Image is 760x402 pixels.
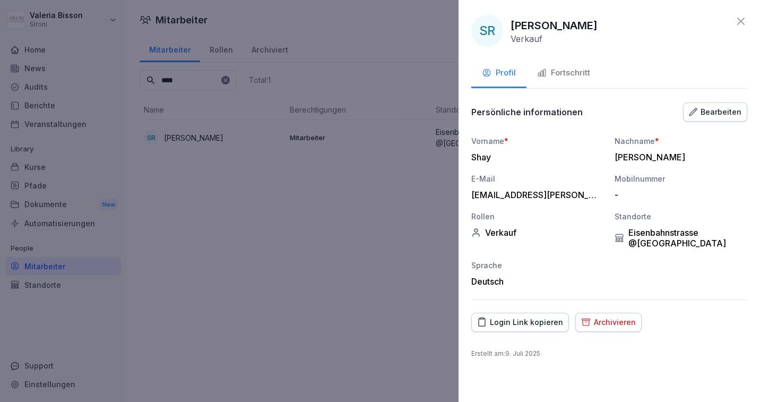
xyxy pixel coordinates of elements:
div: Login Link kopieren [477,317,563,328]
div: Profil [482,67,516,79]
p: Erstellt am : 9. Juli 2025 [471,349,747,358]
button: Bearbeiten [683,102,747,122]
div: - [615,190,742,200]
p: Verkauf [511,33,542,44]
div: Standorte [615,211,747,222]
div: Verkauf [471,227,604,238]
button: Login Link kopieren [471,313,569,332]
div: [EMAIL_ADDRESS][PERSON_NAME][DOMAIN_NAME] [471,190,599,200]
div: Rollen [471,211,604,222]
div: Eisenbahnstrasse @[GEOGRAPHIC_DATA] [615,227,747,249]
div: Sprache [471,260,604,271]
p: [PERSON_NAME] [511,18,598,33]
div: Archivieren [581,317,636,328]
div: SR [471,15,503,47]
button: Fortschritt [526,59,601,88]
div: Fortschritt [537,67,590,79]
div: [PERSON_NAME] [615,152,742,162]
button: Profil [471,59,526,88]
div: Shay [471,152,599,162]
p: Persönliche informationen [471,107,583,117]
button: Archivieren [575,313,642,332]
div: Vorname [471,135,604,147]
div: Mobilnummer [615,173,747,184]
div: Nachname [615,135,747,147]
div: E-Mail [471,173,604,184]
div: Bearbeiten [689,106,741,118]
div: Deutsch [471,276,604,287]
